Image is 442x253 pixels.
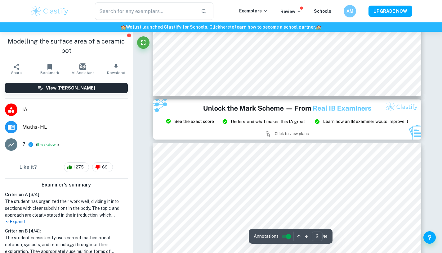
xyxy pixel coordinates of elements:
img: Ad [153,99,421,140]
input: Search for any exemplars... [95,2,196,20]
h1: The student has organized their work well, dividing it into sections with clear subdivisions in t... [5,198,128,218]
h6: Criterion A [ 3 / 4 ]: [5,191,128,198]
h6: AM [346,8,353,15]
span: ( ) [36,142,59,148]
h6: View [PERSON_NAME] [46,85,95,91]
span: 1275 [70,164,87,170]
span: 🏫 [121,25,126,30]
p: 7 [22,141,25,148]
p: Review [280,8,301,15]
button: AI Assistant [66,60,100,78]
button: AM [344,5,356,17]
button: Help and Feedback [423,231,436,244]
span: Share [11,71,22,75]
h6: Like it? [20,163,37,171]
a: Schools [314,9,331,14]
span: 🏫 [316,25,321,30]
div: 1275 [64,162,89,172]
button: Report issue [127,33,132,38]
button: Fullscreen [137,36,150,49]
div: 69 [92,162,113,172]
h6: We just launched Clastify for Schools. Click to learn how to become a school partner. [1,24,441,30]
span: Annotations [254,233,279,240]
a: here [220,25,230,30]
button: UPGRADE NOW [368,6,412,17]
span: Bookmark [40,71,59,75]
button: Breakdown [37,142,58,147]
span: Maths - HL [22,123,128,131]
img: Clastify logo [30,5,69,17]
button: Bookmark [33,60,66,78]
p: Expand [5,218,128,225]
button: Download [100,60,133,78]
span: AI Assistant [72,71,94,75]
h6: Criterion B [ 4 / 4 ]: [5,228,128,234]
span: IA [22,106,128,113]
h1: Modelling the surface area of a ceramic pot [5,37,128,55]
img: AI Assistant [79,63,86,70]
span: 69 [99,164,111,170]
h6: Examiner's summary [2,181,130,189]
button: View [PERSON_NAME] [5,83,128,93]
span: Download [107,71,125,75]
p: Exemplars [239,7,268,14]
span: / 16 [323,234,328,239]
